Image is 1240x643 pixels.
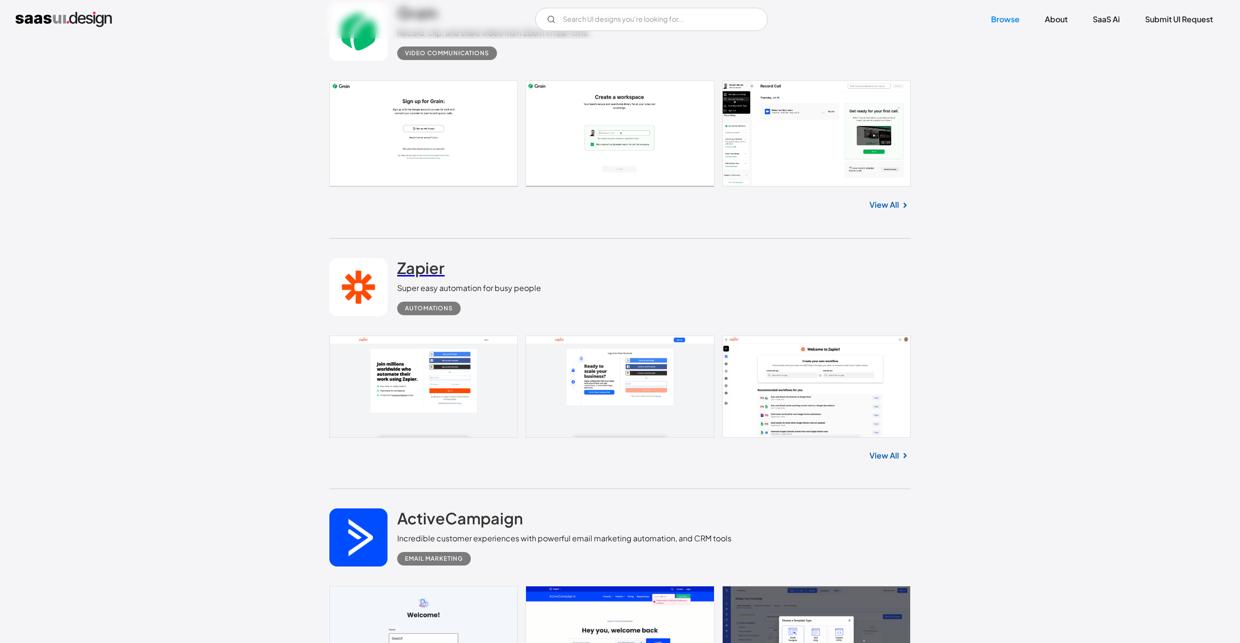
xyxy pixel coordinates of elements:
[1133,9,1224,30] a: Submit UI Request
[405,303,453,314] div: Automations
[397,282,541,294] div: Super easy automation for busy people
[15,12,112,27] a: home
[869,199,899,211] a: View All
[1081,9,1131,30] a: SaaS Ai
[979,9,1031,30] a: Browse
[869,450,899,461] a: View All
[535,8,768,31] form: Email Form
[397,533,731,544] div: Incredible customer experiences with powerful email marketing automation, and CRM tools
[397,508,523,528] h2: ActiveCampaign
[405,553,463,565] div: Email Marketing
[397,258,445,277] h2: Zapier
[397,258,445,282] a: Zapier
[397,508,523,533] a: ActiveCampaign
[535,8,768,31] input: Search UI designs you're looking for...
[405,47,489,59] div: Video Communications
[1033,9,1079,30] a: About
